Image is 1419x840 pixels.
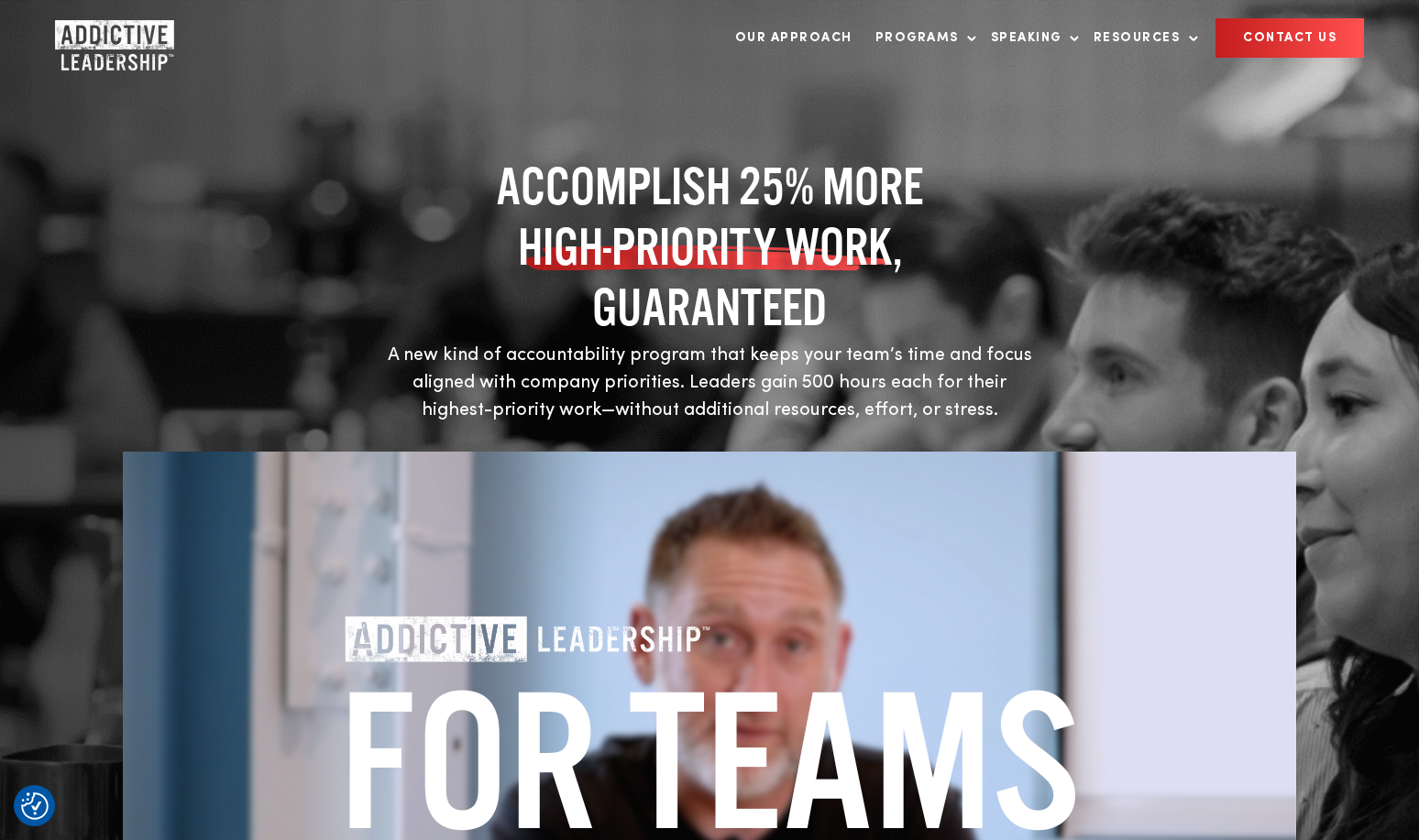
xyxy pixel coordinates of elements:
[726,19,862,57] a: Our Approach
[388,346,1032,420] span: A new kind of accountability program that keeps your team’s time and focus aligned with company p...
[384,156,1035,337] h1: ACCOMPLISH 25% MORE , GUARANTEED
[1084,19,1199,57] a: Resources
[1215,18,1364,58] a: CONTACT US
[21,792,49,820] button: Consent Preferences
[21,792,49,820] img: Revisit consent button
[982,19,1080,57] a: Speaking
[55,20,165,57] a: Home
[518,216,893,277] span: HIGH-PRIORITY WORK
[866,19,977,57] a: Programs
